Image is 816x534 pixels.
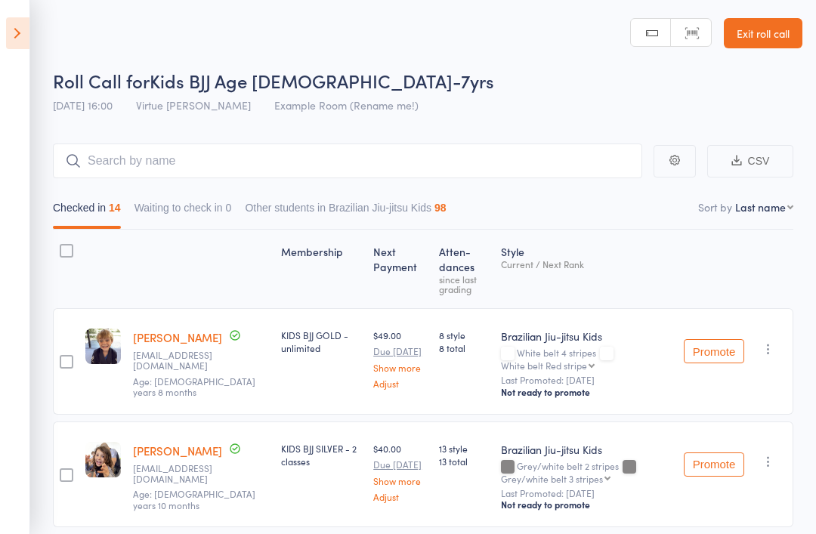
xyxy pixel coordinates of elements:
[707,145,793,177] button: CSV
[501,474,603,483] div: Grey/white belt 3 stripes
[501,259,672,269] div: Current / Next Rank
[373,329,427,388] div: $49.00
[134,194,232,229] button: Waiting to check in0
[501,375,672,385] small: Last Promoted: [DATE]
[434,202,447,214] div: 98
[226,202,232,214] div: 0
[85,442,121,477] img: image1711604523.png
[133,329,222,345] a: [PERSON_NAME]
[53,144,642,178] input: Search by name
[439,329,489,341] span: 8 style
[684,339,744,363] button: Promote
[275,236,367,301] div: Membership
[85,329,121,364] img: image1743397315.png
[53,68,150,93] span: Roll Call for
[433,236,495,301] div: Atten­dances
[367,236,433,301] div: Next Payment
[53,97,113,113] span: [DATE] 16:00
[274,97,419,113] span: Example Room (Rename me!)
[133,375,255,398] span: Age: [DEMOGRAPHIC_DATA] years 8 months
[373,492,427,502] a: Adjust
[684,452,744,477] button: Promote
[281,329,361,354] div: KIDS BJJ GOLD - unlimited
[373,459,427,470] small: Due [DATE]
[373,378,427,388] a: Adjust
[735,199,786,215] div: Last name
[501,499,672,511] div: Not ready to promote
[501,461,672,483] div: Grey/white belt 2 stripes
[53,194,121,229] button: Checked in14
[133,350,231,372] small: c.shack@outlook.com
[501,386,672,398] div: Not ready to promote
[495,236,678,301] div: Style
[373,442,427,502] div: $40.00
[501,488,672,499] small: Last Promoted: [DATE]
[136,97,251,113] span: Virtue [PERSON_NAME]
[439,274,489,294] div: since last grading
[281,442,361,468] div: KIDS BJJ SILVER - 2 classes
[439,442,489,455] span: 13 style
[501,360,587,370] div: White belt Red stripe
[373,363,427,372] a: Show more
[439,455,489,468] span: 13 total
[133,487,255,511] span: Age: [DEMOGRAPHIC_DATA] years 10 months
[373,476,427,486] a: Show more
[109,202,121,214] div: 14
[373,346,427,357] small: Due [DATE]
[150,68,494,93] span: Kids BJJ Age [DEMOGRAPHIC_DATA]-7yrs
[698,199,732,215] label: Sort by
[439,341,489,354] span: 8 total
[133,463,231,485] small: info@wakadesigns.com
[133,443,222,458] a: [PERSON_NAME]
[501,329,672,344] div: Brazilian Jiu-jitsu Kids
[724,18,802,48] a: Exit roll call
[245,194,446,229] button: Other students in Brazilian Jiu-jitsu Kids98
[501,347,672,370] div: White belt 4 stripes
[501,442,672,457] div: Brazilian Jiu-jitsu Kids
